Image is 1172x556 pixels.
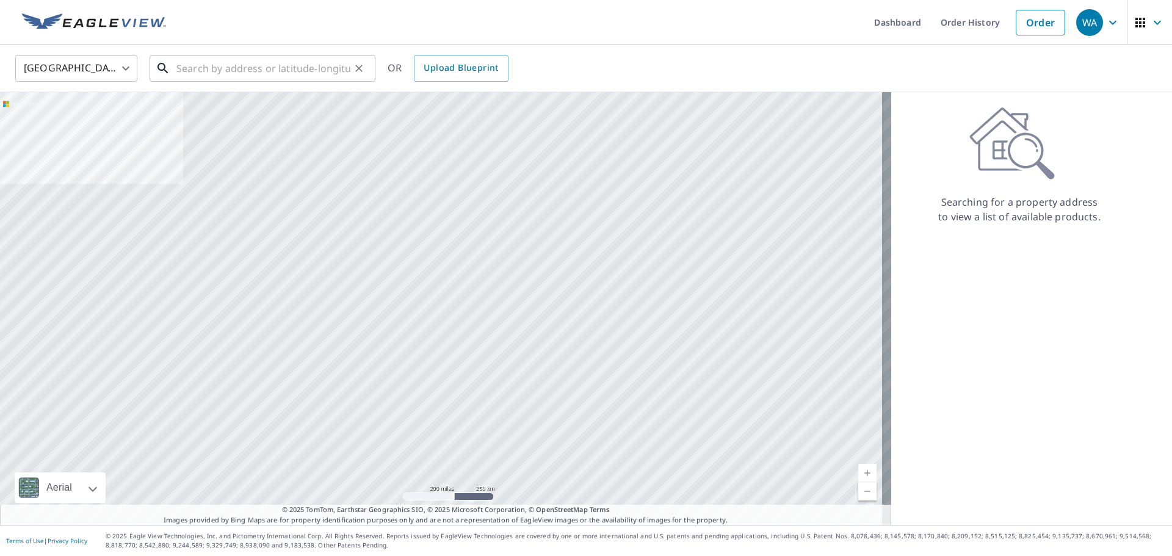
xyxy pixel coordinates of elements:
a: Privacy Policy [48,536,87,545]
a: Upload Blueprint [414,55,508,82]
div: [GEOGRAPHIC_DATA] [15,51,137,85]
span: Upload Blueprint [424,60,498,76]
button: Clear [350,60,367,77]
span: © 2025 TomTom, Earthstar Geographics SIO, © 2025 Microsoft Corporation, © [282,505,610,515]
p: © 2025 Eagle View Technologies, Inc. and Pictometry International Corp. All Rights Reserved. Repo... [106,532,1166,550]
a: Current Level 5, Zoom In [858,464,877,482]
div: Aerial [15,472,106,503]
div: OR [388,55,508,82]
input: Search by address or latitude-longitude [176,51,350,85]
a: OpenStreetMap [536,505,587,514]
p: | [6,537,87,544]
p: Searching for a property address to view a list of available products. [938,195,1101,224]
div: WA [1076,9,1103,36]
a: Current Level 5, Zoom Out [858,482,877,500]
a: Terms of Use [6,536,44,545]
a: Order [1016,10,1065,35]
a: Terms [590,505,610,514]
img: EV Logo [22,13,166,32]
div: Aerial [43,472,76,503]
